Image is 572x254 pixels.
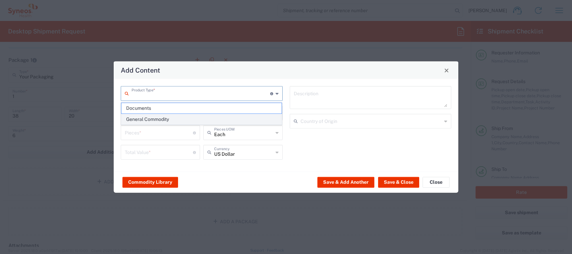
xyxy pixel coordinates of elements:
span: Documents [121,103,282,113]
button: Save & Add Another [317,177,374,187]
button: Commodity Library [122,177,178,187]
button: Save & Close [378,177,419,187]
button: Close [423,177,450,187]
button: Close [442,66,451,75]
h4: Add Content [121,65,160,75]
span: General Commodity [121,114,282,125]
